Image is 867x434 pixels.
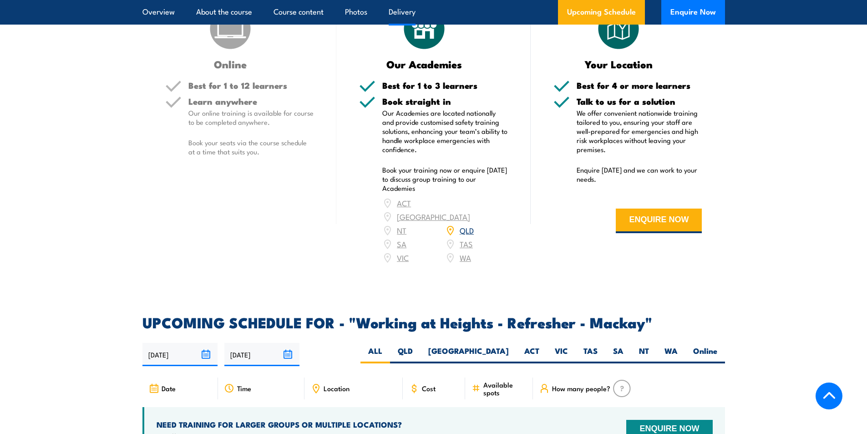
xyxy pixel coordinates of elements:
[188,81,314,90] h5: Best for 1 to 12 learners
[577,81,702,90] h5: Best for 4 or more learners
[382,81,508,90] h5: Best for 1 to 3 learners
[162,384,176,392] span: Date
[224,343,299,366] input: To date
[390,346,421,363] label: QLD
[483,381,527,396] span: Available spots
[577,97,702,106] h5: Talk to us for a solution
[188,108,314,127] p: Our online training is available for course to be completed anywhere.
[188,138,314,156] p: Book your seats via the course schedule at a time that suits you.
[552,384,610,392] span: How many people?
[382,108,508,154] p: Our Academies are located nationally and provide customised safety training solutions, enhancing ...
[165,59,296,69] h3: Online
[237,384,251,392] span: Time
[657,346,685,363] label: WA
[359,59,490,69] h3: Our Academies
[142,343,218,366] input: From date
[360,346,390,363] label: ALL
[324,384,350,392] span: Location
[547,346,576,363] label: VIC
[576,346,605,363] label: TAS
[157,419,577,429] h4: NEED TRAINING FOR LARGER GROUPS OR MULTIPLE LOCATIONS?
[631,346,657,363] label: NT
[577,108,702,154] p: We offer convenient nationwide training tailored to you, ensuring your staff are well-prepared fo...
[382,165,508,193] p: Book your training now or enquire [DATE] to discuss group training to our Academies
[188,97,314,106] h5: Learn anywhere
[553,59,684,69] h3: Your Location
[616,209,702,233] button: ENQUIRE NOW
[605,346,631,363] label: SA
[382,97,508,106] h5: Book straight in
[460,225,474,235] a: QLD
[422,384,436,392] span: Cost
[517,346,547,363] label: ACT
[577,165,702,184] p: Enquire [DATE] and we can work to your needs.
[685,346,725,363] label: Online
[142,316,725,328] h2: UPCOMING SCHEDULE FOR - "Working at Heights - Refresher - Mackay"
[421,346,517,363] label: [GEOGRAPHIC_DATA]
